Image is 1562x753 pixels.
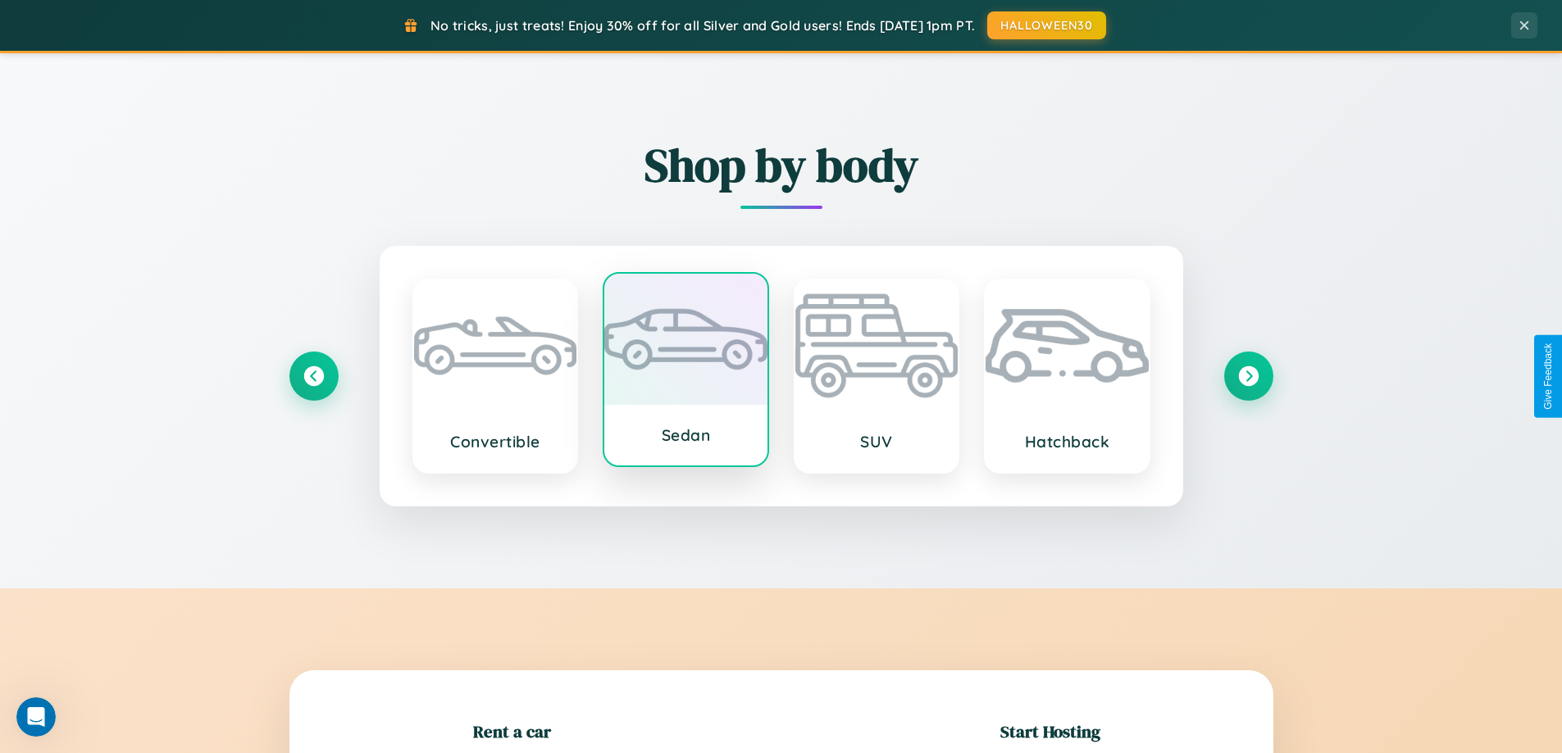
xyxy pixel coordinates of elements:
h3: Sedan [621,425,751,445]
div: Give Feedback [1542,343,1554,410]
h3: Hatchback [1002,432,1132,451]
h2: Shop by body [289,134,1273,197]
h2: Start Hosting [1000,719,1100,743]
span: No tricks, just treats! Enjoy 30% off for all Silver and Gold users! Ends [DATE] 1pm PT. [430,17,975,34]
h3: SUV [812,432,942,451]
h2: Rent a car [473,719,551,743]
h3: Convertible [430,432,561,451]
iframe: Intercom live chat [16,697,56,737]
button: HALLOWEEN30 [987,11,1106,39]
